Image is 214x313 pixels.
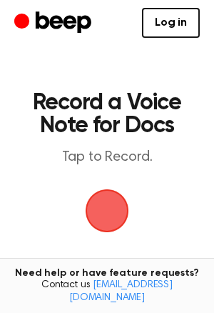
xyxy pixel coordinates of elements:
p: Tap to Record. [26,149,188,167]
a: Beep [14,9,95,37]
a: Log in [142,8,200,38]
button: Beep Logo [86,189,128,232]
span: Contact us [9,279,205,304]
h1: Record a Voice Note for Docs [26,91,188,137]
a: [EMAIL_ADDRESS][DOMAIN_NAME] [69,280,173,303]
